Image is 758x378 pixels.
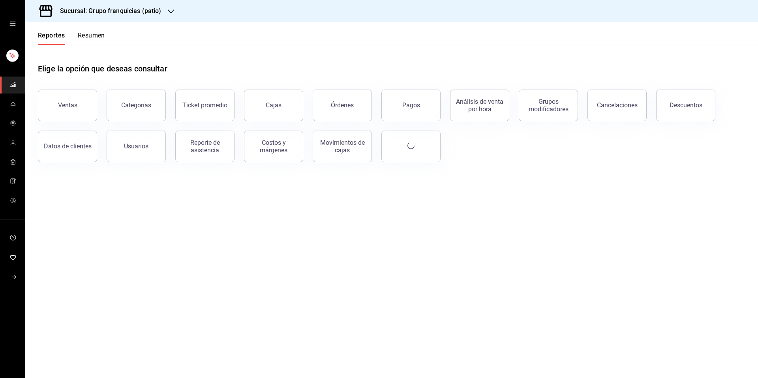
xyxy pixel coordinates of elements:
div: Pagos [402,101,420,109]
div: Descuentos [670,101,702,109]
div: Ventas [58,101,77,109]
button: Reportes [38,32,65,45]
button: Análisis de venta por hora [450,90,509,121]
button: Costos y márgenes [244,131,303,162]
button: Ventas [38,90,97,121]
div: Movimientos de cajas [318,139,367,154]
div: navigation tabs [38,32,105,45]
div: Análisis de venta por hora [455,98,504,113]
div: Cajas [266,101,282,110]
button: Grupos modificadores [519,90,578,121]
div: Reporte de asistencia [180,139,229,154]
button: Descuentos [656,90,715,121]
div: Costos y márgenes [249,139,298,154]
div: Usuarios [124,142,148,150]
button: Ticket promedio [175,90,235,121]
button: Categorías [107,90,166,121]
h1: Elige la opción que deseas consultar [38,63,167,75]
button: Movimientos de cajas [313,131,372,162]
div: Ticket promedio [182,101,227,109]
button: open drawer [9,21,16,27]
a: Cajas [244,90,303,121]
button: Órdenes [313,90,372,121]
button: Pagos [381,90,441,121]
button: Reporte de asistencia [175,131,235,162]
button: Cancelaciones [587,90,647,121]
div: Grupos modificadores [524,98,573,113]
div: Cancelaciones [597,101,638,109]
button: Resumen [78,32,105,45]
button: Usuarios [107,131,166,162]
button: Datos de clientes [38,131,97,162]
div: Datos de clientes [44,142,92,150]
h3: Sucursal: Grupo franquicias (patio) [54,6,161,16]
div: Categorías [121,101,151,109]
div: Órdenes [331,101,354,109]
